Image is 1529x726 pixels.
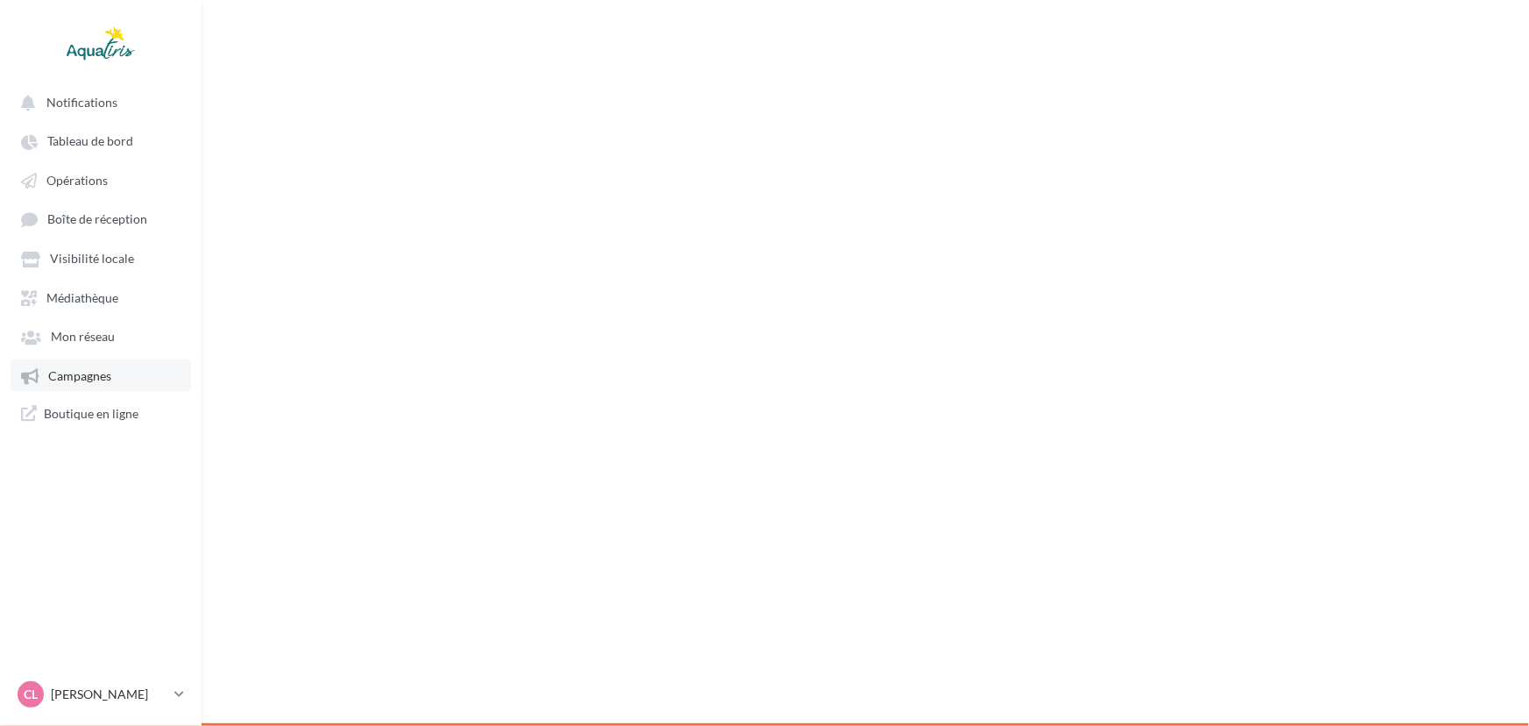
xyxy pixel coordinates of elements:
span: Notifications [46,95,117,110]
a: Médiathèque [11,281,191,313]
a: Campagnes [11,359,191,391]
span: Visibilité locale [50,252,134,267]
a: Tableau de bord [11,125,191,156]
span: Tableau de bord [47,134,133,149]
span: Opérations [46,173,108,188]
span: Mon réseau [51,330,115,345]
a: Boutique en ligne [11,398,191,429]
a: Boîte de réception [11,203,191,235]
span: Médiathèque [46,290,118,305]
span: Campagnes [48,368,111,383]
span: Boîte de réception [47,212,147,227]
span: Boutique en ligne [44,405,138,422]
p: [PERSON_NAME] [51,686,167,703]
button: Notifications [11,86,184,117]
a: Mon réseau [11,320,191,352]
a: Opérations [11,164,191,196]
span: CL [24,686,38,703]
a: Visibilité locale [11,242,191,274]
a: CL [PERSON_NAME] [14,678,188,711]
